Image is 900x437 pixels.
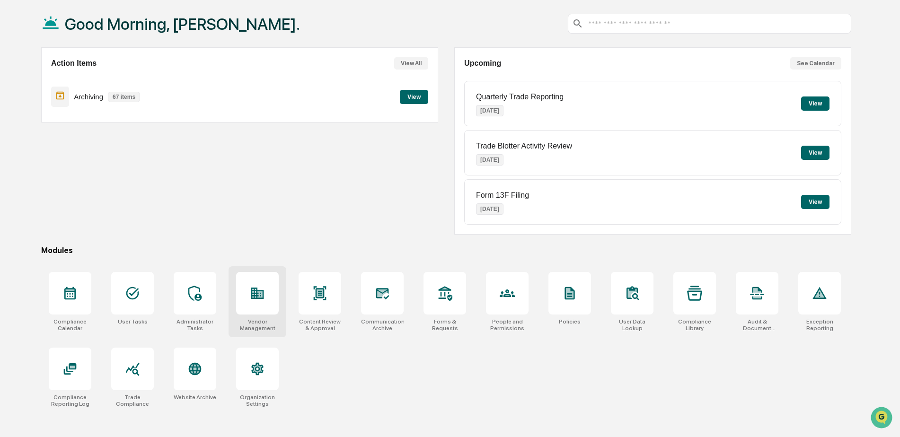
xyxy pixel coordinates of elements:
[9,105,63,113] div: Past conversations
[476,142,572,150] p: Trade Blotter Activity Review
[69,194,76,202] div: 🗄️
[9,20,172,35] p: How can we help?
[19,155,26,162] img: 1746055101610-c473b297-6a78-478c-a979-82029cc54cd1
[476,93,564,101] p: Quarterly Trade Reporting
[790,57,841,70] button: See Calendar
[41,246,851,255] div: Modules
[476,105,503,116] p: [DATE]
[236,318,279,332] div: Vendor Management
[20,72,37,89] img: 6558925923028_b42adfe598fdc8269267_72.jpg
[78,193,117,203] span: Attestations
[736,318,778,332] div: Audit & Document Logs
[29,154,77,162] span: [PERSON_NAME]
[9,194,17,202] div: 🖐️
[476,203,503,215] p: [DATE]
[400,92,428,101] a: View
[174,318,216,332] div: Administrator Tasks
[394,57,428,70] button: View All
[65,190,121,207] a: 🗄️Attestations
[74,93,103,101] p: Archiving
[161,75,172,87] button: Start new chat
[51,59,97,68] h2: Action Items
[9,120,25,135] img: Jack Rasmussen
[84,129,103,136] span: [DATE]
[19,211,60,221] span: Data Lookup
[801,96,829,111] button: View
[611,318,653,332] div: User Data Lookup
[6,190,65,207] a: 🖐️Preclearance
[361,318,404,332] div: Communications Archive
[19,129,26,137] img: 1746055101610-c473b297-6a78-478c-a979-82029cc54cd1
[486,318,529,332] div: People and Permissions
[870,406,895,431] iframe: Open customer support
[476,154,503,166] p: [DATE]
[118,318,148,325] div: User Tasks
[108,92,140,102] p: 67 items
[6,208,63,225] a: 🔎Data Lookup
[174,394,216,401] div: Website Archive
[236,394,279,407] div: Organization Settings
[43,72,155,82] div: Start new chat
[67,234,115,242] a: Powered byPylon
[29,129,77,136] span: [PERSON_NAME]
[49,318,91,332] div: Compliance Calendar
[9,72,26,89] img: 1746055101610-c473b297-6a78-478c-a979-82029cc54cd1
[147,103,172,114] button: See all
[424,318,466,332] div: Forms & Requests
[84,154,103,162] span: [DATE]
[559,318,581,325] div: Policies
[9,145,25,160] img: Jack Rasmussen
[111,394,154,407] div: Trade Compliance
[65,15,300,34] h1: Good Morning, [PERSON_NAME].
[19,193,61,203] span: Preclearance
[299,318,341,332] div: Content Review & Approval
[9,212,17,220] div: 🔎
[801,195,829,209] button: View
[801,146,829,160] button: View
[94,235,115,242] span: Pylon
[79,129,82,136] span: •
[673,318,716,332] div: Compliance Library
[798,318,841,332] div: Exception Reporting
[476,191,529,200] p: Form 13F Filing
[400,90,428,104] button: View
[464,59,501,68] h2: Upcoming
[49,394,91,407] div: Compliance Reporting Log
[79,154,82,162] span: •
[43,82,130,89] div: We're available if you need us!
